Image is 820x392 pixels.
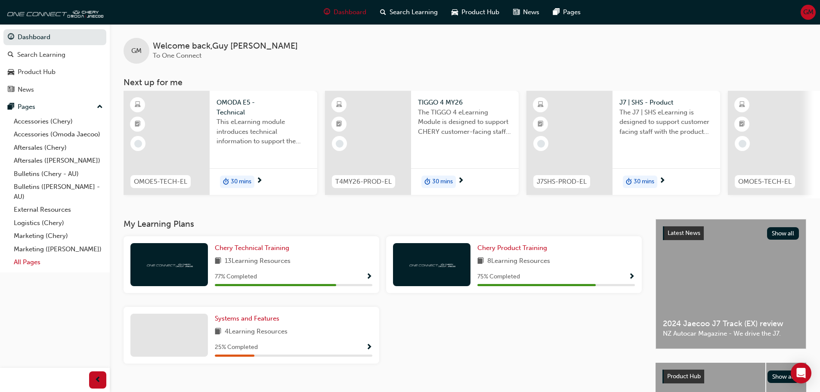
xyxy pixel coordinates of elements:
span: OMOE5-TECH-EL [134,177,187,187]
span: Show Progress [366,273,372,281]
span: TIGGO 4 MY26 [418,98,512,108]
a: Logistics (Chery) [10,216,106,230]
span: OMODA E5 - Technical [217,98,310,117]
span: pages-icon [8,103,14,111]
img: oneconnect [4,3,103,21]
span: Product Hub [667,373,701,380]
span: next-icon [256,177,263,185]
span: Search Learning [390,7,438,17]
span: duration-icon [223,176,229,188]
span: booktick-icon [739,119,745,130]
span: 13 Learning Resources [225,256,291,267]
a: news-iconNews [506,3,546,21]
button: GM [801,5,816,20]
span: 25 % Completed [215,343,258,352]
span: next-icon [458,177,464,185]
span: Chery Technical Training [215,244,289,252]
span: learningRecordVerb_NONE-icon [739,140,746,148]
span: Latest News [668,229,700,237]
a: Product Hub [3,64,106,80]
a: Chery Product Training [477,243,551,253]
span: 2024 Jaecoo J7 Track (EX) review [663,319,799,329]
a: T4MY26-PROD-ELTIGGO 4 MY26The TIGGO 4 eLearning Module is designed to support CHERY customer-faci... [325,91,519,195]
span: News [523,7,539,17]
div: Open Intercom Messenger [791,363,811,383]
div: Pages [18,102,35,112]
a: car-iconProduct Hub [445,3,506,21]
span: 77 % Completed [215,272,257,282]
span: search-icon [8,51,14,59]
span: GM [803,7,814,17]
a: Accessories (Chery) [10,115,106,128]
a: J7SHS-PROD-ELJ7 | SHS - ProductThe J7 | SHS eLearning is designed to support customer facing staf... [526,91,720,195]
a: Bulletins (Chery - AU) [10,167,106,181]
button: Show all [767,227,799,240]
span: learningRecordVerb_NONE-icon [134,140,142,148]
span: Dashboard [334,7,366,17]
a: Chery Technical Training [215,243,293,253]
span: next-icon [659,177,665,185]
div: Search Learning [17,50,65,60]
span: car-icon [8,68,14,76]
span: Systems and Features [215,315,279,322]
a: OMOE5-TECH-ELOMODA E5 - TechnicalThis eLearning module introduces technical information to suppor... [124,91,317,195]
span: OMOE5-TECH-EL [738,177,792,187]
a: guage-iconDashboard [317,3,373,21]
span: up-icon [97,102,103,113]
span: 75 % Completed [477,272,520,282]
span: booktick-icon [135,119,141,130]
span: The TIGGO 4 eLearning Module is designed to support CHERY customer-facing staff with the product ... [418,108,512,137]
span: learningRecordVerb_NONE-icon [336,140,343,148]
button: Pages [3,99,106,115]
span: book-icon [215,256,221,267]
a: All Pages [10,256,106,269]
span: guage-icon [324,7,330,18]
span: learningRecordVerb_NONE-icon [537,140,545,148]
span: 8 Learning Resources [487,256,550,267]
span: 30 mins [634,177,654,187]
span: learningResourceType_ELEARNING-icon [538,99,544,111]
span: This eLearning module introduces technical information to support the entry-level knowledge requi... [217,117,310,146]
span: news-icon [8,86,14,94]
a: Latest NewsShow all [663,226,799,240]
button: Show Progress [366,272,372,282]
a: External Resources [10,203,106,216]
span: car-icon [452,7,458,18]
a: search-iconSearch Learning [373,3,445,21]
span: Welcome back , Guy [PERSON_NAME] [153,41,298,51]
span: J7 | SHS - Product [619,98,713,108]
span: Show Progress [628,273,635,281]
span: book-icon [477,256,484,267]
h3: My Learning Plans [124,219,642,229]
span: pages-icon [553,7,560,18]
span: Show Progress [366,344,372,352]
button: Show all [767,370,800,383]
span: To One Connect [153,52,201,59]
span: J7SHS-PROD-EL [537,177,587,187]
a: Aftersales ([PERSON_NAME]) [10,154,106,167]
a: Dashboard [3,29,106,45]
h3: Next up for me [110,77,820,87]
a: Marketing (Chery) [10,229,106,243]
button: Show Progress [628,272,635,282]
span: 4 Learning Resources [225,327,288,337]
span: NZ Autocar Magazine - We drive the J7. [663,329,799,339]
img: oneconnect [408,260,455,269]
span: news-icon [513,7,520,18]
span: Chery Product Training [477,244,547,252]
a: Accessories (Omoda Jaecoo) [10,128,106,141]
span: learningResourceType_ELEARNING-icon [739,99,745,111]
button: Show Progress [366,342,372,353]
a: Marketing ([PERSON_NAME]) [10,243,106,256]
img: oneconnect [145,260,193,269]
span: search-icon [380,7,386,18]
span: booktick-icon [336,119,342,130]
a: Latest NewsShow all2024 Jaecoo J7 Track (EX) reviewNZ Autocar Magazine - We drive the J7. [656,219,806,349]
span: duration-icon [424,176,430,188]
span: Product Hub [461,7,499,17]
a: Search Learning [3,47,106,63]
span: guage-icon [8,34,14,41]
span: 30 mins [432,177,453,187]
span: The J7 | SHS eLearning is designed to support customer facing staff with the product and sales in... [619,108,713,137]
